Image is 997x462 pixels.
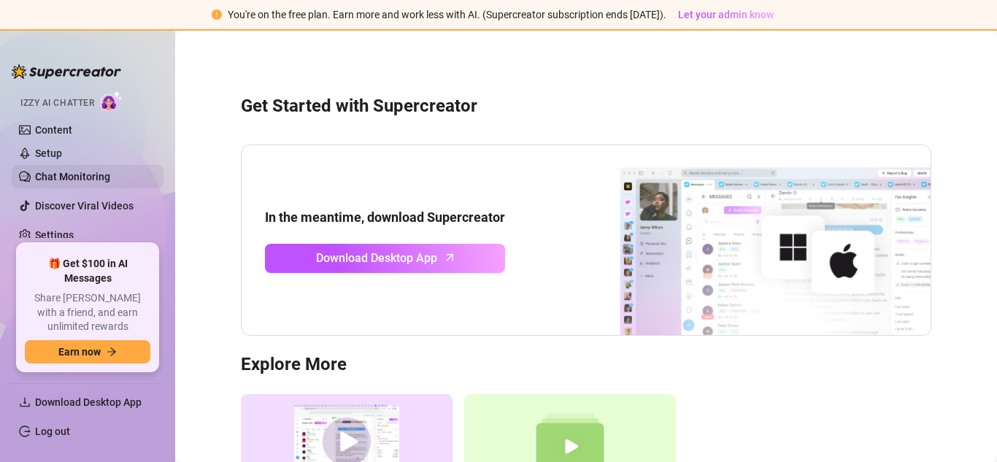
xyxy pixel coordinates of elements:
[58,346,101,358] span: Earn now
[100,91,123,112] img: AI Chatter
[678,9,774,20] span: Let your admin know
[212,9,222,20] span: exclamation-circle
[25,257,150,285] span: 🎁 Get $100 in AI Messages
[265,209,505,225] strong: In the meantime, download Supercreator
[35,200,134,212] a: Discover Viral Videos
[25,340,150,363] button: Earn nowarrow-right
[241,95,931,118] h3: Get Started with Supercreator
[672,6,779,23] button: Let your admin know
[35,396,142,408] span: Download Desktop App
[20,96,94,110] span: Izzy AI Chatter
[12,64,121,79] img: logo-BBDzfeDw.svg
[316,249,437,267] span: Download Desktop App
[35,147,62,159] a: Setup
[442,249,458,266] span: arrow-up
[25,291,150,334] span: Share [PERSON_NAME] with a friend, and earn unlimited rewards
[19,396,31,408] span: download
[566,145,931,335] img: download app
[228,9,666,20] span: You're on the free plan. Earn more and work less with AI. (Supercreator subscription ends [DATE]).
[35,229,74,241] a: Settings
[35,124,72,136] a: Content
[35,171,110,182] a: Chat Monitoring
[35,426,70,437] a: Log out
[241,353,931,377] h3: Explore More
[107,347,117,357] span: arrow-right
[265,244,505,273] a: Download Desktop Apparrow-up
